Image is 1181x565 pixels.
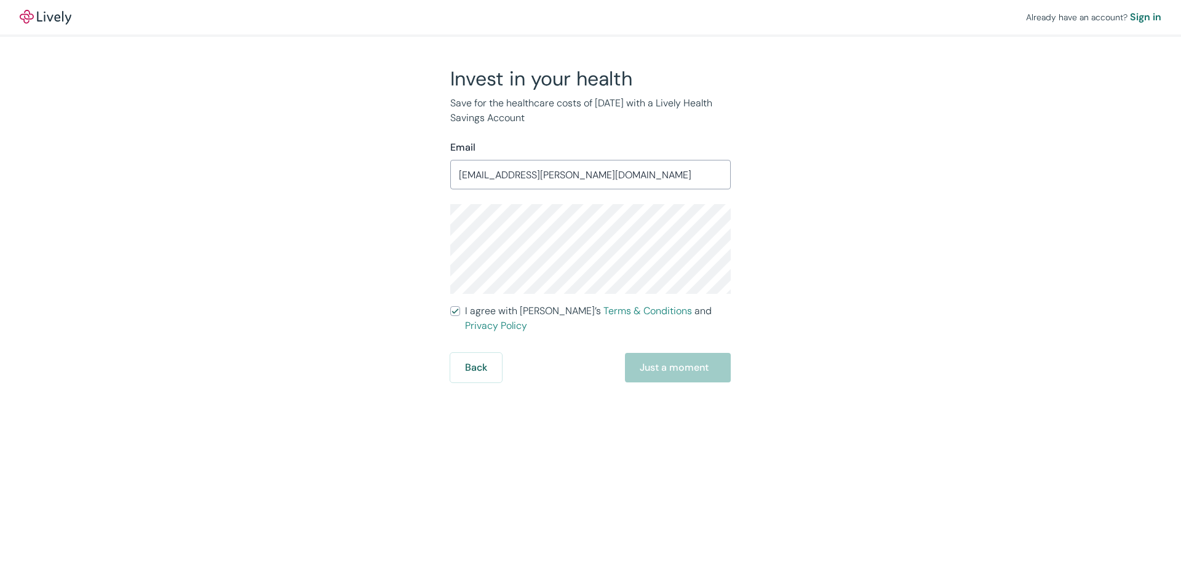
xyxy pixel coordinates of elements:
a: LivelyLively [20,10,71,25]
a: Privacy Policy [465,319,527,332]
label: Email [450,140,475,155]
p: Save for the healthcare costs of [DATE] with a Lively Health Savings Account [450,96,731,125]
div: Already have an account? [1026,10,1161,25]
img: Lively [20,10,71,25]
a: Terms & Conditions [603,304,692,317]
button: Back [450,353,502,382]
h2: Invest in your health [450,66,731,91]
span: I agree with [PERSON_NAME]’s and [465,304,731,333]
a: Sign in [1130,10,1161,25]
